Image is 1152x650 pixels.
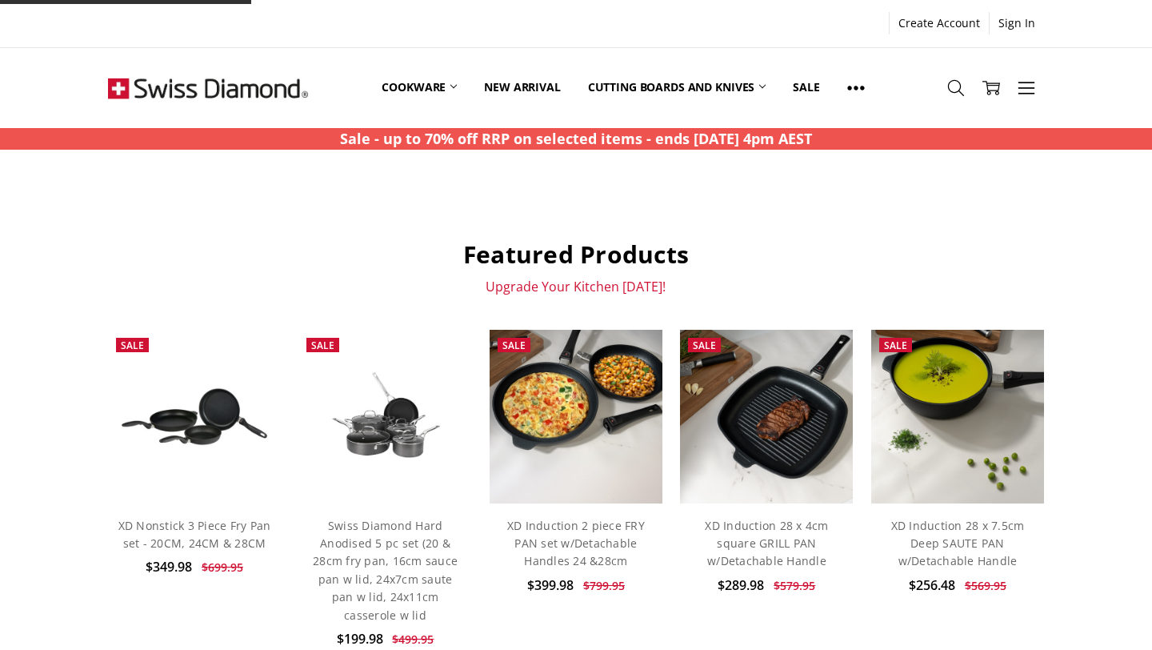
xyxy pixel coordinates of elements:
span: Sale [884,339,907,352]
a: Sign In [990,12,1044,34]
span: $699.95 [202,560,243,575]
img: Swiss Diamond Hard Anodised 5 pc set (20 & 28cm fry pan, 16cm sauce pan w lid, 24x7cm saute pan w... [298,359,471,475]
img: XD Nonstick 3 Piece Fry Pan set - 20CM, 24CM & 28CM [108,373,281,459]
span: Sale [693,339,716,352]
span: $199.98 [337,630,383,648]
img: XD Induction 28 x 7.5cm Deep SAUTE PAN w/Detachable Handle [871,330,1044,503]
a: New arrival [470,52,574,123]
a: Cutting boards and knives [574,52,780,123]
strong: Sale - up to 70% off RRP on selected items - ends [DATE] 4pm AEST [340,129,812,148]
a: XD Induction 2 piece FRY PAN set w/Detachable Handles 24 &28cm [507,518,645,569]
span: $399.98 [527,576,574,594]
span: $799.95 [583,578,625,593]
span: $289.98 [718,576,764,594]
a: XD Nonstick 3 Piece Fry Pan set - 20CM, 24CM & 28CM [108,330,281,503]
span: $569.95 [965,578,1006,593]
a: XD Nonstick 3 Piece Fry Pan set - 20CM, 24CM & 28CM [118,518,271,551]
span: Sale [311,339,334,352]
img: XD Induction 28 x 4cm square GRILL PAN w/Detachable Handle [680,330,853,503]
img: XD Induction 2 piece FRY PAN set w/Detachable Handles 24 &28cm [490,330,662,503]
a: XD Induction 28 x 4cm square GRILL PAN w/Detachable Handle [705,518,828,569]
a: Create Account [890,12,989,34]
p: Upgrade Your Kitchen [DATE]! [108,279,1044,295]
a: Swiss Diamond Hard Anodised 5 pc set (20 & 28cm fry pan, 16cm sauce pan w lid, 24x7cm saute pan w... [298,330,471,503]
span: $349.98 [146,558,192,576]
span: Sale [502,339,526,352]
span: $499.95 [392,632,434,647]
a: Show All [834,52,878,124]
img: Free Shipping On Every Order [108,48,308,128]
span: $256.48 [909,576,955,594]
h2: Featured Products [108,239,1044,270]
a: Cookware [368,52,470,123]
span: Sale [121,339,144,352]
a: Sale [779,52,833,123]
a: Swiss Diamond Hard Anodised 5 pc set (20 & 28cm fry pan, 16cm sauce pan w lid, 24x7cm saute pan w... [313,518,458,623]
span: $579.95 [774,578,815,593]
a: XD Induction 28 x 7.5cm Deep SAUTE PAN w/Detachable Handle [891,518,1025,569]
